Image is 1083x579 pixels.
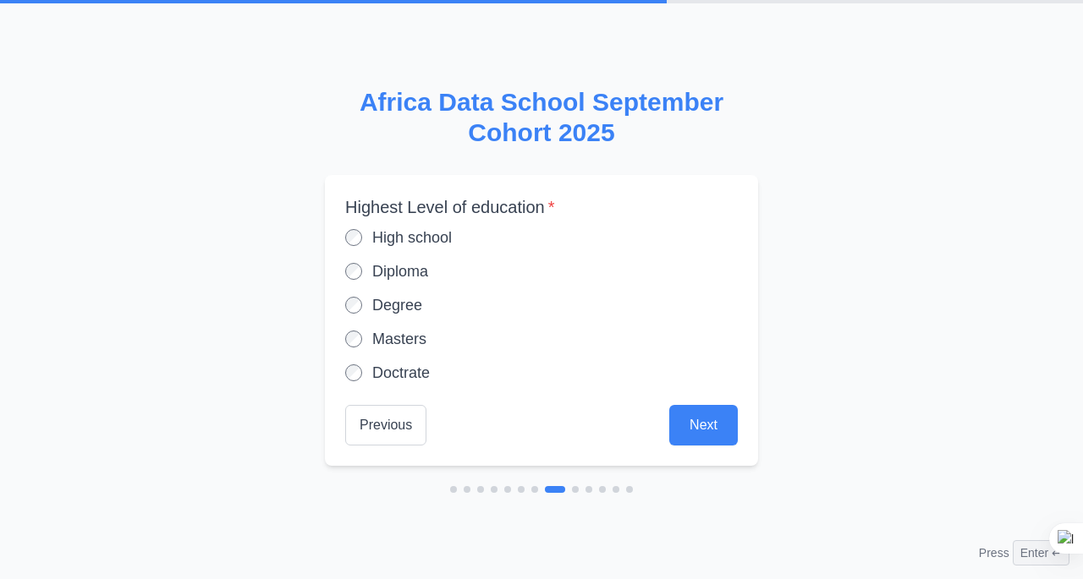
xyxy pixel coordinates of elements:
[372,226,452,249] label: High school
[325,87,758,148] h2: Africa Data School September Cohort 2025
[345,405,426,445] button: Previous
[345,195,738,219] label: Highest Level of education
[372,361,430,385] label: Doctrate
[372,327,426,351] label: Masters
[979,540,1069,565] div: Press
[372,259,428,283] label: Diploma
[1013,540,1069,565] span: Enter ↵
[669,405,738,445] button: Next
[372,293,422,317] label: Degree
